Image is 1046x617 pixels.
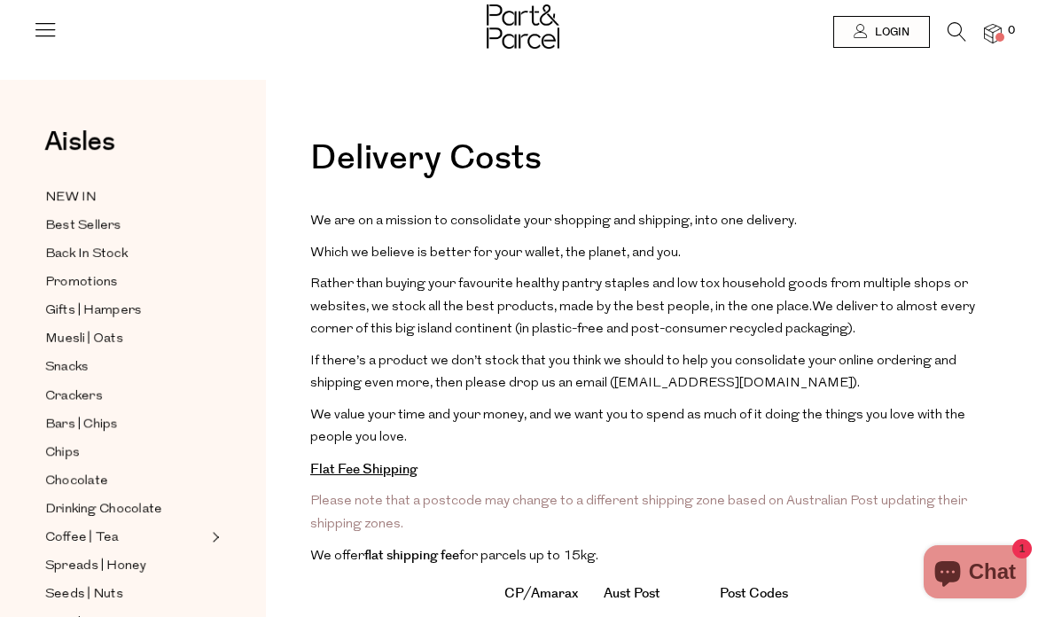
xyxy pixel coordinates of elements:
[310,409,965,445] span: We value your time and your money, and we want you to spend as much of it doing the things you lo...
[310,550,598,563] span: We offer for parcels up to 15kg.
[44,129,115,173] a: Aisles
[45,471,108,492] span: Chocolate
[45,441,207,464] a: Chips
[45,413,207,435] a: Bars | Chips
[45,470,207,492] a: Chocolate
[45,215,207,237] a: Best Sellers
[45,583,207,605] a: Seeds | Nuts
[45,187,97,208] span: NEW IN
[310,495,967,531] span: Please note that a postcode may change to a different shipping zone based on Australian Post upda...
[45,215,121,237] span: Best Sellers
[504,584,578,603] strong: CP/Amarax
[310,142,1002,193] h1: Delivery Costs
[1003,23,1019,39] span: 0
[45,584,123,605] span: Seeds | Nuts
[45,243,207,265] a: Back In Stock
[45,328,207,350] a: Muesli | Oats
[45,271,207,293] a: Promotions
[45,442,80,464] span: Chips
[487,4,559,49] img: Part&Parcel
[207,527,220,548] button: Expand/Collapse Coffee | Tea
[604,584,660,603] strong: Aust Post
[45,356,207,379] a: Snacks
[870,25,909,40] span: Login
[45,556,146,577] span: Spreads | Honey
[310,215,797,228] span: We are on a mission to consolidate your shopping and shipping, into one delivery.
[45,555,207,577] a: Spreads | Honey
[364,546,459,565] strong: flat shipping fee
[310,246,681,260] span: Which we believe is better for your wallet, the planet, and you.
[310,355,956,391] span: If there’s a product we don’t stock that you think we should to help you consolidate your online ...
[833,16,930,48] a: Login
[45,385,207,407] a: Crackers
[45,272,118,293] span: Promotions
[45,300,207,322] a: Gifts | Hampers
[918,545,1032,603] inbox-online-store-chat: Shopify online store chat
[45,527,119,549] span: Coffee | Tea
[310,277,968,314] span: Rather than buying your favourite healthy pantry staples and low tox household goods from multipl...
[45,329,123,350] span: Muesli | Oats
[45,498,207,520] a: Drinking Chocolate
[45,414,118,435] span: Bars | Chips
[45,357,89,379] span: Snacks
[310,460,418,479] strong: Flat Fee Shipping
[984,24,1002,43] a: 0
[45,499,162,520] span: Drinking Chocolate
[45,301,142,322] span: Gifts | Hampers
[45,186,207,208] a: NEW IN
[45,386,103,407] span: Crackers
[45,527,207,549] a: Coffee | Tea
[310,273,1002,341] p: We deliver to almost every corner of this big island continent (in plastic-free and post-consumer...
[44,122,115,161] span: Aisles
[45,244,128,265] span: Back In Stock
[720,584,788,603] strong: Post Codes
